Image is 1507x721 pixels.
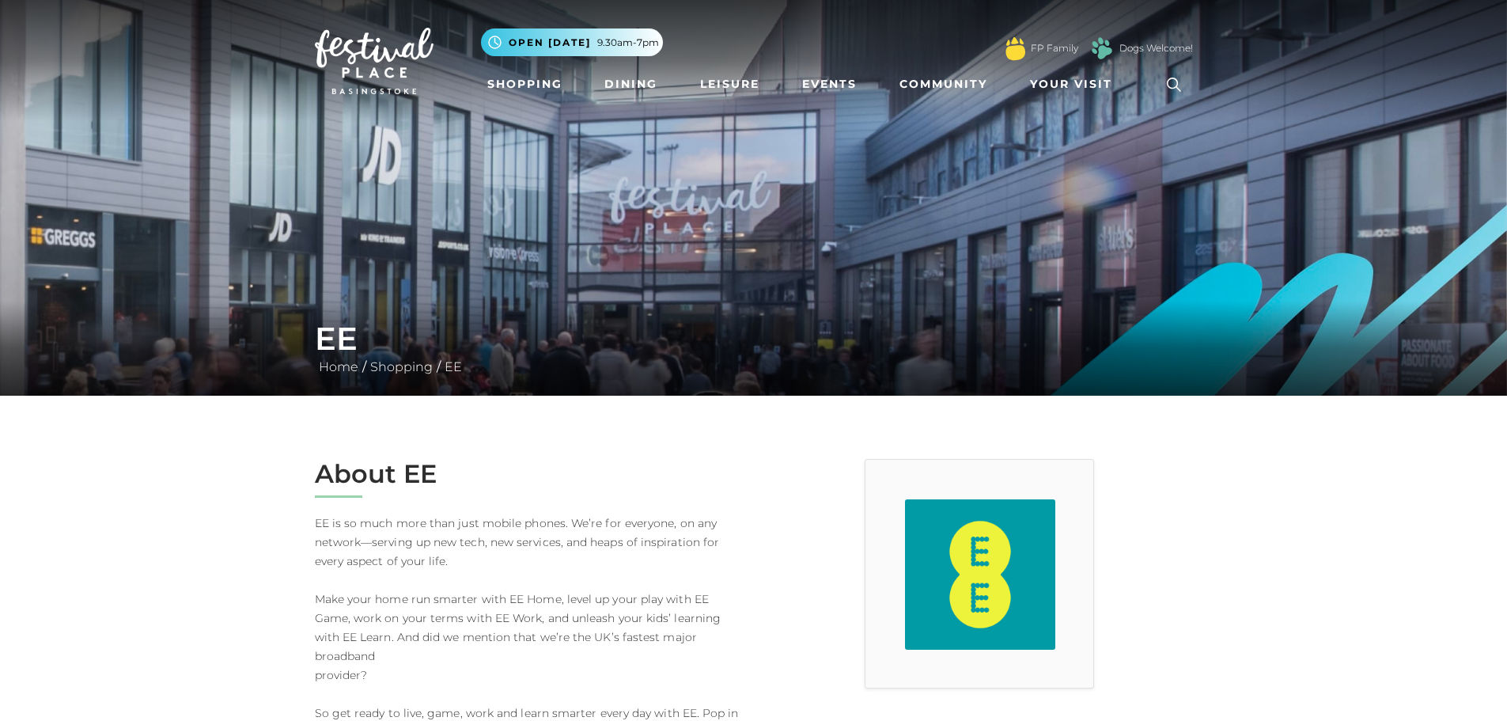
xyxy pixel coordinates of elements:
[694,70,766,99] a: Leisure
[315,28,434,94] img: Festival Place Logo
[796,70,863,99] a: Events
[481,70,569,99] a: Shopping
[315,320,1193,358] h1: EE
[303,320,1205,377] div: / /
[315,459,742,489] h2: About EE
[366,359,437,374] a: Shopping
[1119,41,1193,55] a: Dogs Welcome!
[315,359,362,374] a: Home
[1024,70,1126,99] a: Your Visit
[1030,76,1112,93] span: Your Visit
[481,28,663,56] button: Open [DATE] 9.30am-7pm
[1031,41,1078,55] a: FP Family
[509,36,591,50] span: Open [DATE]
[597,36,659,50] span: 9.30am-7pm
[893,70,994,99] a: Community
[441,359,466,374] a: EE
[598,70,664,99] a: Dining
